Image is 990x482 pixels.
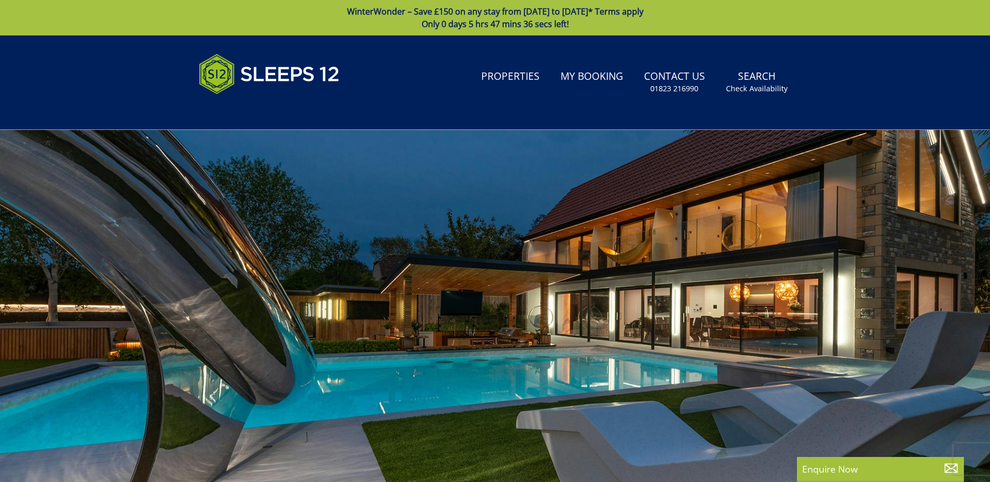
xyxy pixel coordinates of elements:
p: Enquire Now [802,462,959,476]
img: Sleeps 12 [199,48,340,100]
small: Check Availability [726,83,788,94]
a: SearchCheck Availability [722,65,792,99]
a: My Booking [556,65,627,89]
small: 01823 216990 [650,83,698,94]
span: Only 0 days 5 hrs 47 mins 36 secs left! [422,18,569,30]
a: Contact Us01823 216990 [640,65,709,99]
iframe: Customer reviews powered by Trustpilot [194,106,303,115]
a: Properties [477,65,544,89]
